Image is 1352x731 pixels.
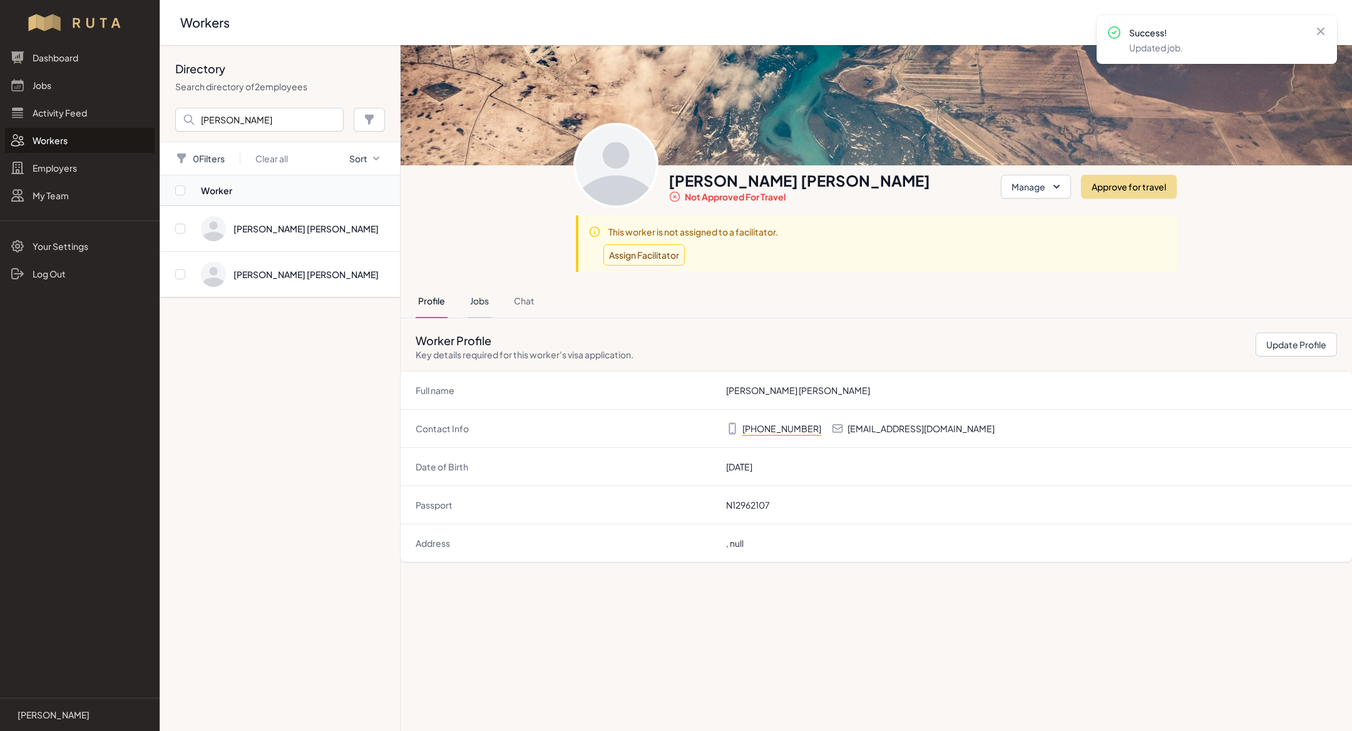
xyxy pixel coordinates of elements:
[255,152,288,165] button: Clear all
[1129,26,1304,39] p: Success!
[200,175,400,206] th: Worker
[668,170,986,190] h1: [PERSON_NAME] [PERSON_NAME]
[668,190,971,203] dd: Not approved for travel
[416,499,716,511] dt: Passport
[511,284,537,318] button: Chat
[1001,175,1071,199] button: Manage
[175,80,385,93] p: Search directory of 2 employees
[468,284,491,318] button: Jobs
[726,537,1337,549] dd: , null
[180,14,1350,31] h2: Workers
[5,45,155,70] a: Dashboard
[5,73,155,98] a: Jobs
[5,155,155,180] a: Employers
[416,284,448,318] button: Profile
[416,348,633,361] p: Key details required for this worker's visa application.
[603,244,685,266] button: Assign Facilitator
[608,226,778,238] h3: This worker is not assigned to a facilitator.
[160,175,400,731] nav: Directory
[175,152,225,165] button: 0Filters
[175,108,344,132] input: Search
[233,222,392,235] a: [PERSON_NAME] [PERSON_NAME]
[349,152,380,165] button: Sort
[416,333,633,361] h2: Worker Profile
[233,268,392,281] a: [PERSON_NAME] [PERSON_NAME]
[1129,41,1304,54] p: Updated job.
[742,422,821,435] p: [PHONE_NUMBER]
[5,100,155,125] a: Activity Feed
[726,384,1337,397] dd: [PERSON_NAME] [PERSON_NAME]
[18,708,90,721] p: [PERSON_NAME]
[5,261,155,286] a: Log Out
[5,183,155,208] a: My Team
[5,234,155,259] a: Your Settings
[5,128,155,153] a: Workers
[416,384,716,397] dt: Full name
[1256,333,1337,356] button: Update Profile
[726,499,1337,511] dd: N12962107
[26,13,133,33] img: Workflow
[175,60,385,78] h2: Directory
[848,422,995,435] p: [EMAIL_ADDRESS][DOMAIN_NAME]
[416,537,716,549] dt: Address
[1081,175,1177,199] button: Approve for travel
[416,422,716,435] dt: Contact Info
[726,460,1337,473] dd: [DATE]
[10,708,150,721] a: [PERSON_NAME]
[416,460,716,473] dt: Date of Birth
